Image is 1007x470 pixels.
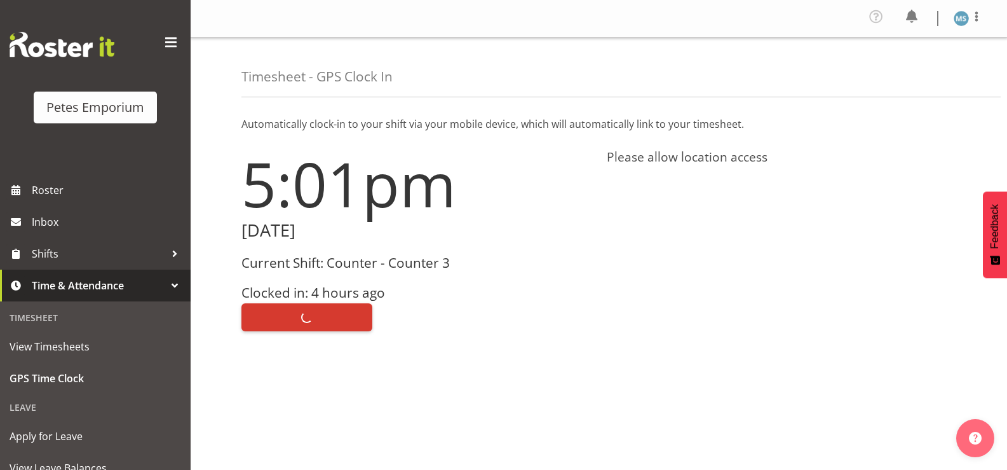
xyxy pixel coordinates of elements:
h4: Please allow location access [607,149,957,165]
span: Apply for Leave [10,427,181,446]
h2: [DATE] [241,221,591,240]
a: GPS Time Clock [3,363,187,394]
span: Inbox [32,212,184,232]
span: Roster [32,181,184,200]
span: View Timesheets [10,337,181,356]
img: maureen-sellwood712.jpg [954,11,969,26]
a: View Timesheets [3,331,187,363]
span: GPS Time Clock [10,369,181,388]
h1: 5:01pm [241,149,591,218]
span: Feedback [989,204,1001,249]
h3: Clocked in: 4 hours ago [241,286,591,300]
span: Time & Attendance [32,276,165,295]
h3: Current Shift: Counter - Counter 3 [241,256,591,270]
img: help-xxl-2.png [969,432,982,445]
img: Rosterit website logo [10,32,114,57]
button: Feedback - Show survey [983,191,1007,278]
div: Timesheet [3,305,187,331]
p: Automatically clock-in to your shift via your mobile device, which will automatically link to you... [241,116,956,132]
h4: Timesheet - GPS Clock In [241,69,393,84]
span: Shifts [32,244,165,263]
div: Leave [3,394,187,420]
a: Apply for Leave [3,420,187,452]
div: Petes Emporium [46,98,144,117]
